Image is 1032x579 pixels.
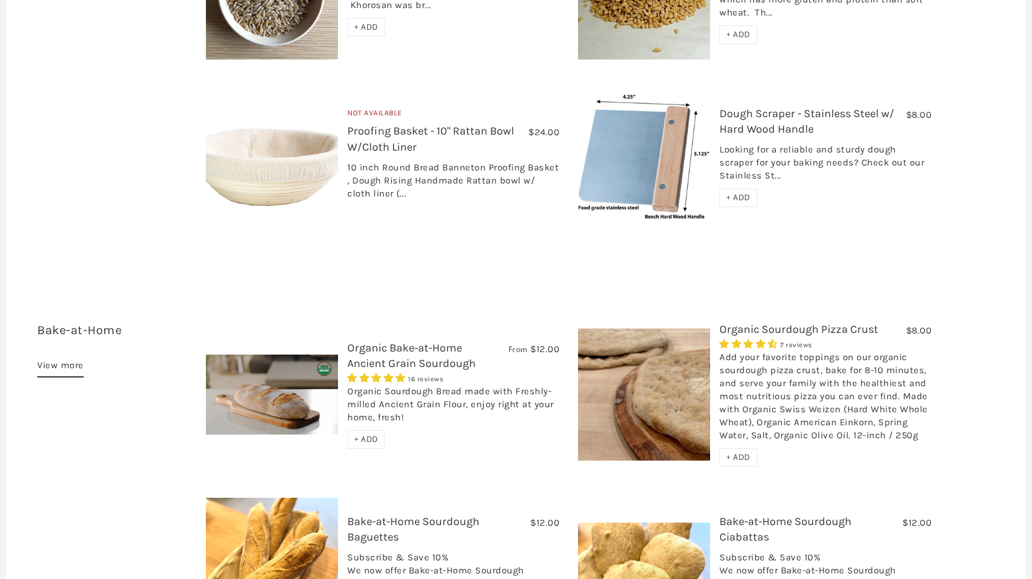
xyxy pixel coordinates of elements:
[719,143,932,188] div: Looking for a reliable and sturdy dough scraper for your baking needs? Check out our Stainless St...
[37,322,197,358] h3: 7 items
[530,517,559,528] span: $12.00
[347,341,476,370] a: Organic Bake-at-Home Ancient Grain Sourdough
[347,124,514,153] a: Proofing Basket - 10" Rattan Bowl W/Cloth Liner
[347,107,559,124] div: Not Available
[906,325,932,336] span: $8.00
[726,192,750,203] span: + ADD
[719,515,852,544] a: Bake-at-Home Sourdough Ciabattas
[347,385,559,430] div: Organic Sourdough Bread made with Freshly-milled Ancient Grain Flour, enjoy right at your home, f...
[347,430,385,449] div: + ADD
[726,452,750,462] span: + ADD
[206,91,338,223] img: Proofing Basket - 10" Rattan Bowl W/Cloth Liner
[347,373,408,384] span: 4.75 stars
[902,517,932,528] span: $12.00
[206,355,338,435] img: Organic Bake-at-Home Ancient Grain Sourdough
[347,18,385,37] div: + ADD
[37,323,122,337] a: Bake-at-Home
[906,109,932,120] span: $8.00
[719,448,757,467] div: + ADD
[354,22,378,32] span: + ADD
[719,338,780,350] span: 4.29 stars
[719,25,757,44] div: + ADD
[528,126,559,138] span: $24.00
[578,329,710,461] img: Organic Sourdough Pizza Crust
[726,29,750,40] span: + ADD
[509,344,528,355] span: From
[719,322,878,336] a: Organic Sourdough Pizza Crust
[347,515,479,544] a: Bake-at-Home Sourdough Baguettes
[719,188,757,207] div: + ADD
[719,351,932,448] div: Add your favorite toppings on our organic sourdough pizza crust, bake for 8-10 minutes, and serve...
[37,358,84,378] a: View more
[347,161,559,206] div: 10 inch Round Bread Banneton Proofing Basket , Dough Rising Handmade Rattan bowl w/ cloth liner (...
[530,343,559,355] span: $12.00
[780,341,812,349] span: 7 reviews
[578,91,710,223] img: Dough Scraper - Stainless Steel w/ Hard Wood Handle
[719,107,894,136] a: Dough Scraper - Stainless Steel w/ Hard Wood Handle
[408,375,443,383] span: 16 reviews
[354,434,378,444] span: + ADD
